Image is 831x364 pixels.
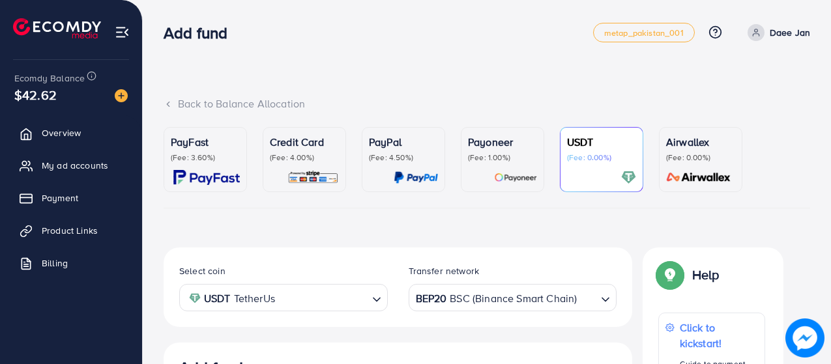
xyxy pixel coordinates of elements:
span: Ecomdy Balance [14,72,85,85]
span: $42.62 [14,85,57,104]
img: image [115,89,128,102]
p: Payoneer [468,134,537,150]
a: Daee Jan [742,24,810,41]
p: Airwallex [666,134,735,150]
span: metap_pakistan_001 [604,29,684,37]
p: Credit Card [270,134,339,150]
a: metap_pakistan_001 [593,23,695,42]
span: My ad accounts [42,159,108,172]
p: Help [692,267,720,283]
img: coin [189,292,201,304]
img: card [394,170,438,185]
input: Search for option [578,288,596,308]
a: Billing [10,250,132,276]
span: BSC (Binance Smart Chain) [450,289,577,308]
img: menu [115,25,130,40]
label: Select coin [179,264,226,277]
p: PayPal [369,134,438,150]
p: (Fee: 4.50%) [369,152,438,163]
span: TetherUs [234,289,275,308]
strong: BEP20 [416,289,447,308]
p: USDT [567,134,636,150]
img: logo [13,18,101,38]
img: card [173,170,240,185]
span: Overview [42,126,81,139]
a: Product Links [10,217,132,244]
img: card [287,170,339,185]
span: Product Links [42,224,98,237]
strong: USDT [204,289,231,308]
div: Search for option [179,284,388,311]
img: card [662,170,735,185]
p: PayFast [171,134,240,150]
p: Click to kickstart! [680,320,758,351]
span: Payment [42,191,78,204]
label: Transfer network [409,264,480,277]
p: (Fee: 0.00%) [666,152,735,163]
p: (Fee: 0.00%) [567,152,636,163]
p: Daee Jan [770,25,810,40]
p: (Fee: 4.00%) [270,152,339,163]
a: Overview [10,120,132,146]
p: (Fee: 1.00%) [468,152,537,163]
input: Search for option [279,288,367,308]
span: Billing [42,257,68,270]
p: (Fee: 3.60%) [171,152,240,163]
div: Search for option [409,284,617,311]
img: Popup guide [658,263,682,287]
div: Back to Balance Allocation [164,96,810,111]
a: Payment [10,185,132,211]
img: card [494,170,537,185]
h3: Add fund [164,23,238,42]
img: card [621,170,636,185]
a: My ad accounts [10,152,132,178]
img: image [785,318,824,357]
